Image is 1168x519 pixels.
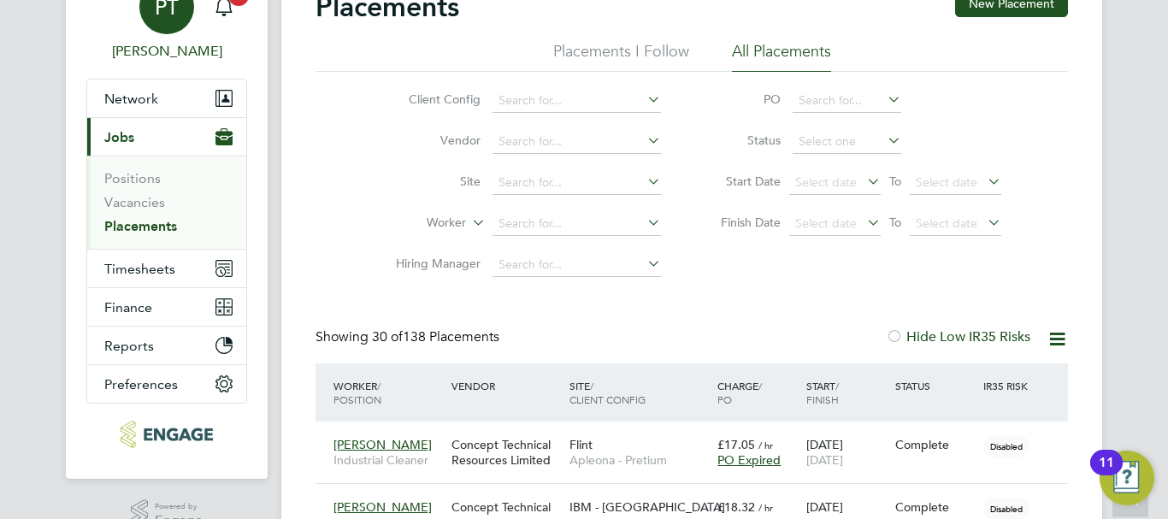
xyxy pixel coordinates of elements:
[795,174,857,190] span: Select date
[447,370,565,401] div: Vendor
[329,428,1068,442] a: [PERSON_NAME]Industrial CleanerConcept Technical Resources LimitedFlintApleona - Pretium£17.05 / ...
[802,428,891,476] div: [DATE]
[155,499,203,514] span: Powered by
[87,156,246,249] div: Jobs
[104,299,152,316] span: Finance
[565,370,713,415] div: Site
[793,130,901,154] input: Select one
[87,118,246,156] button: Jobs
[493,171,661,195] input: Search for...
[895,499,976,515] div: Complete
[732,41,831,72] li: All Placements
[569,499,725,515] span: IBM - [GEOGRAPHIC_DATA]
[704,133,781,148] label: Status
[717,452,781,468] span: PO Expired
[553,41,689,72] li: Placements I Follow
[382,91,481,107] label: Client Config
[86,421,247,448] a: Go to home page
[104,194,165,210] a: Vacancies
[87,80,246,117] button: Network
[916,215,977,231] span: Select date
[333,452,443,468] span: Industrial Cleaner
[795,215,857,231] span: Select date
[333,379,381,406] span: / Position
[87,327,246,364] button: Reports
[717,437,755,452] span: £17.05
[121,421,212,448] img: conceptresources-logo-retina.png
[104,91,158,107] span: Network
[895,437,976,452] div: Complete
[493,212,661,236] input: Search for...
[493,89,661,113] input: Search for...
[87,365,246,403] button: Preferences
[104,338,154,354] span: Reports
[104,170,161,186] a: Positions
[316,328,503,346] div: Showing
[333,437,432,452] span: [PERSON_NAME]
[382,256,481,271] label: Hiring Manager
[333,499,432,515] span: [PERSON_NAME]
[713,370,802,415] div: Charge
[758,501,773,514] span: / hr
[372,328,499,345] span: 138 Placements
[104,129,134,145] span: Jobs
[806,452,843,468] span: [DATE]
[983,435,1029,457] span: Disabled
[1099,463,1114,485] div: 11
[104,218,177,234] a: Placements
[569,437,593,452] span: Flint
[704,174,781,189] label: Start Date
[891,370,980,401] div: Status
[86,41,247,62] span: Philip Tedstone
[382,174,481,189] label: Site
[806,379,839,406] span: / Finish
[793,89,901,113] input: Search for...
[368,215,466,232] label: Worker
[717,379,762,406] span: / PO
[802,370,891,415] div: Start
[87,288,246,326] button: Finance
[372,328,403,345] span: 30 of
[569,379,646,406] span: / Client Config
[104,261,175,277] span: Timesheets
[87,250,246,287] button: Timesheets
[493,253,661,277] input: Search for...
[704,91,781,107] label: PO
[916,174,977,190] span: Select date
[569,452,709,468] span: Apleona - Pretium
[1100,451,1154,505] button: Open Resource Center, 11 new notifications
[979,370,1038,401] div: IR35 Risk
[884,170,906,192] span: To
[329,490,1068,504] a: [PERSON_NAME]Cleaning CoverConcept Technical Resources LimitedIBM - [GEOGRAPHIC_DATA]Apleona - Pr...
[717,499,755,515] span: £18.32
[104,376,178,392] span: Preferences
[884,211,906,233] span: To
[329,370,447,415] div: Worker
[493,130,661,154] input: Search for...
[447,428,565,476] div: Concept Technical Resources Limited
[758,439,773,451] span: / hr
[704,215,781,230] label: Finish Date
[886,328,1030,345] label: Hide Low IR35 Risks
[382,133,481,148] label: Vendor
